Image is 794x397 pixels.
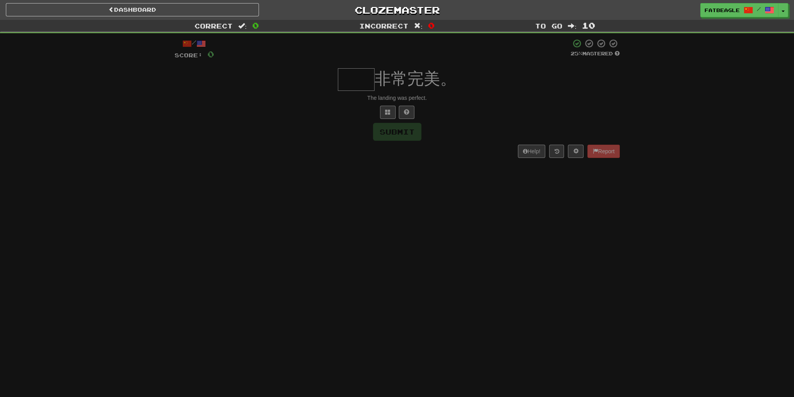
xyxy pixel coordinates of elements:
[373,123,421,141] button: Submit
[194,22,233,30] span: Correct
[238,23,247,29] span: :
[587,145,619,158] button: Report
[700,3,778,17] a: FatBeagle /
[428,21,435,30] span: 0
[582,21,595,30] span: 10
[705,7,740,14] span: FatBeagle
[207,49,214,59] span: 0
[571,50,582,57] span: 25 %
[414,23,423,29] span: :
[380,106,396,119] button: Switch sentence to multiple choice alt+p
[175,52,203,58] span: Score:
[375,69,457,88] span: 非常完美。
[549,145,564,158] button: Round history (alt+y)
[175,94,620,102] div: The landing was perfect.
[535,22,562,30] span: To go
[359,22,409,30] span: Incorrect
[175,39,214,48] div: /
[6,3,259,16] a: Dashboard
[252,21,259,30] span: 0
[271,3,524,17] a: Clozemaster
[571,50,620,57] div: Mastered
[518,145,546,158] button: Help!
[757,6,761,12] span: /
[568,23,576,29] span: :
[399,106,414,119] button: Single letter hint - you only get 1 per sentence and score half the points! alt+h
